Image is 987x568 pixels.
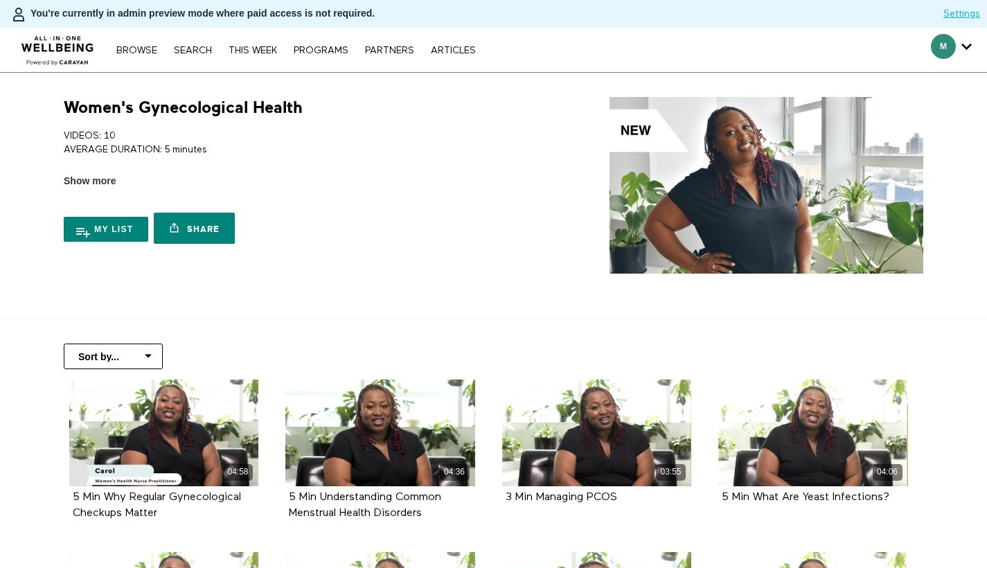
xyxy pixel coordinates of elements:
[424,46,483,55] a: ARTICLES
[718,380,908,486] a: 5 Min What Are Yeast Infections? 04:06
[10,6,27,23] img: person-bdfc0eaa9744423c596e6e1c01710c89950b1dff7c83b5d61d716cfd8139584f.svg
[222,46,284,55] a: THIS WEEK
[64,174,116,188] span: Show more
[722,492,889,502] a: 5 Min What Are Yeast Infections?
[285,380,475,486] a: 5 Min Understanding Common Menstrual Health Disorders 04:36
[167,46,219,55] a: Search
[289,492,441,519] strong: 5 Min Understanding Common Menstrual Health Disorders
[69,380,259,486] a: 5 Min Why Regular Gynecological Checkups Matter 04:58
[154,213,234,244] a: Share
[722,492,889,503] strong: 5 Min What Are Yeast Infections?
[921,28,982,72] div: Secondary
[943,7,980,21] a: Settings
[109,46,164,55] a: Browse
[64,217,148,242] button: My list
[610,97,923,274] img: Women's Gynecological Health
[506,492,617,503] strong: 3 Min Managing PCOS
[502,380,692,486] a: 3 Min Managing PCOS 03:55
[287,46,355,55] a: PROGRAMS
[440,464,470,480] div: 04:36
[506,492,617,502] a: 3 Min Managing PCOS
[73,492,241,518] a: 5 Min Why Regular Gynecological Checkups Matter
[656,464,686,480] div: 03:55
[64,129,488,157] p: VIDEOS: 10 AVERAGE DURATION: 5 minutes
[64,97,303,118] h1: Women's Gynecological Health
[223,464,253,480] div: 04:58
[16,26,100,67] img: CARAVAN
[109,43,482,57] nav: Primary
[873,464,902,480] div: 04:06
[358,46,421,55] a: PARTNERS
[289,492,441,518] a: 5 Min Understanding Common Menstrual Health Disorders
[73,492,241,519] strong: 5 Min Why Regular Gynecological Checkups Matter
